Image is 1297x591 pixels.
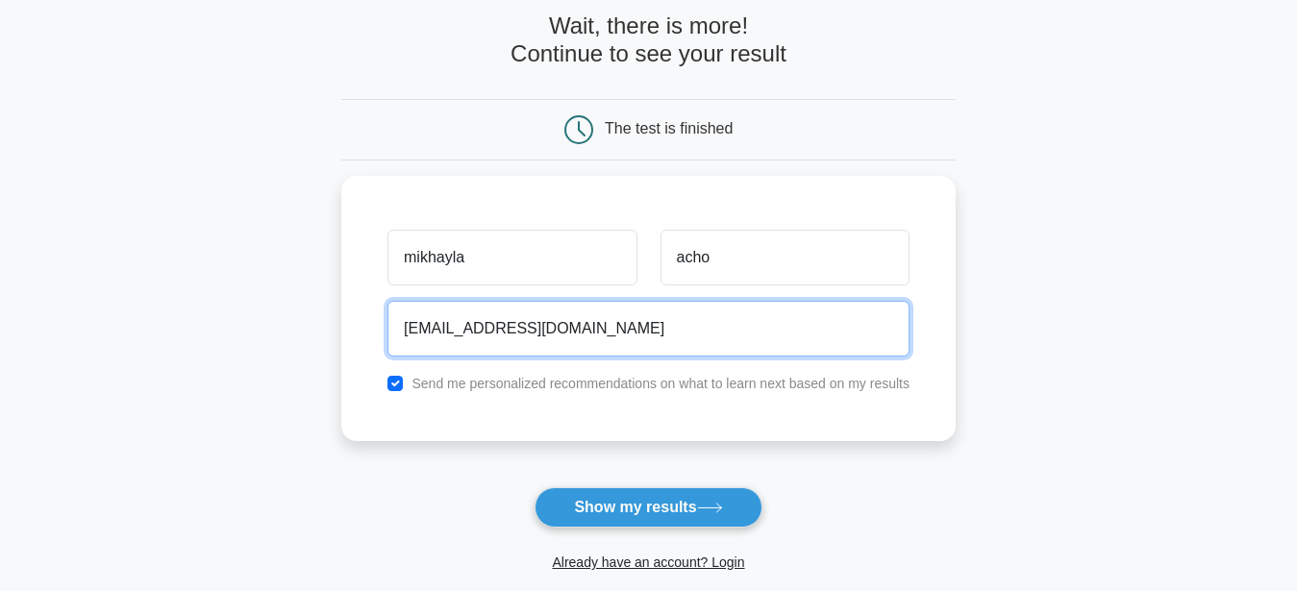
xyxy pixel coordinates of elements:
[387,301,910,357] input: Email
[661,230,910,285] input: Last name
[552,554,744,570] a: Already have an account? Login
[387,230,636,285] input: First name
[605,120,733,136] div: The test is finished
[412,376,910,391] label: Send me personalized recommendations on what to learn next based on my results
[341,12,956,68] h4: Wait, there is more! Continue to see your result
[535,487,761,528] button: Show my results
